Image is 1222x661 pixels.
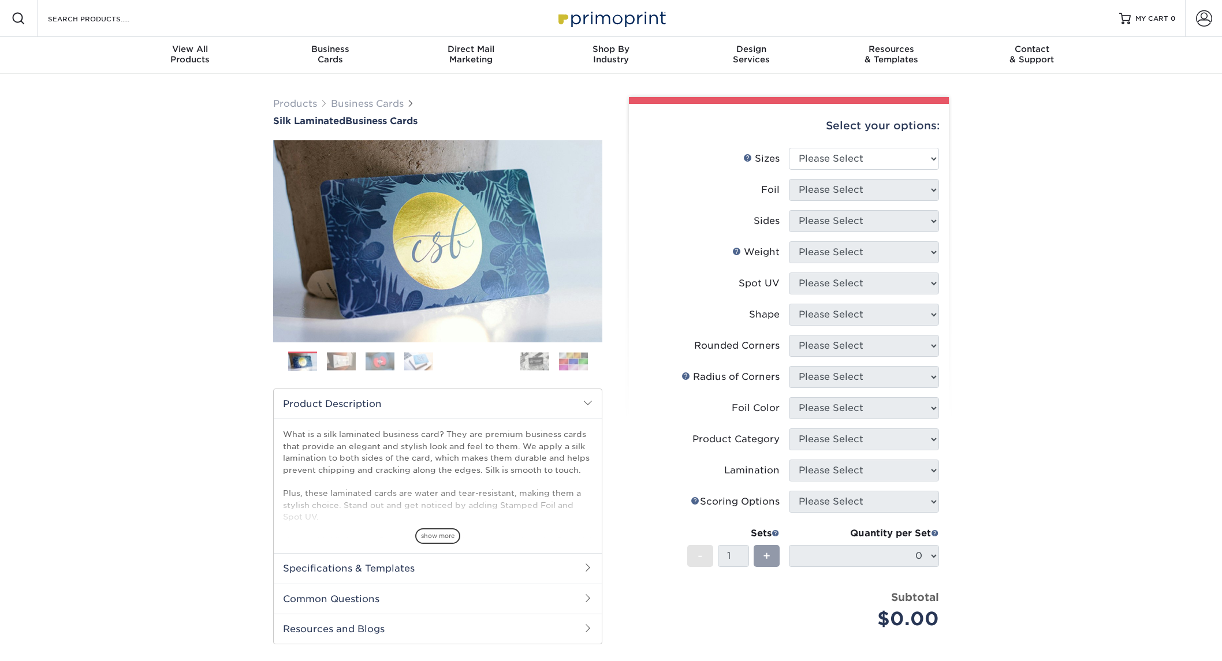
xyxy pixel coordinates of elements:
img: Business Cards 03 [366,352,394,370]
div: Services [681,44,821,65]
div: & Templates [821,44,962,65]
div: Foil Color [732,401,780,415]
div: $0.00 [798,605,939,633]
span: 0 [1171,14,1176,23]
h2: Specifications & Templates [274,553,602,583]
img: Business Cards 04 [404,352,433,370]
div: Radius of Corners [681,370,780,384]
img: Business Cards 02 [327,352,356,370]
span: Shop By [541,44,681,54]
div: Weight [732,245,780,259]
div: Select your options: [638,104,940,148]
span: + [763,547,770,565]
div: Spot UV [739,277,780,290]
div: Scoring Options [691,495,780,509]
div: Lamination [724,464,780,477]
span: show more [415,528,460,544]
div: Industry [541,44,681,65]
div: & Support [962,44,1102,65]
a: Contact& Support [962,37,1102,74]
a: Business Cards [331,98,404,109]
span: MY CART [1135,14,1168,24]
img: Business Cards 06 [482,347,511,376]
a: View AllProducts [120,37,260,74]
img: Business Cards 08 [559,352,588,370]
input: SEARCH PRODUCTS..... [47,12,159,25]
span: Business [260,44,401,54]
a: DesignServices [681,37,821,74]
span: View All [120,44,260,54]
div: Products [120,44,260,65]
h2: Product Description [274,389,602,419]
a: Products [273,98,317,109]
p: What is a silk laminated business card? They are premium business cards that provide an elegant a... [283,428,593,617]
div: Sets [687,526,780,540]
div: Foil [761,183,780,197]
div: Sides [754,214,780,228]
img: Business Cards 05 [443,347,472,376]
a: Resources& Templates [821,37,962,74]
div: Quantity per Set [789,526,939,540]
div: Rounded Corners [694,339,780,353]
img: Silk Laminated 01 [273,77,602,406]
h2: Resources and Blogs [274,614,602,644]
span: - [698,547,703,565]
img: Business Cards 07 [520,352,549,370]
span: Silk Laminated [273,115,345,126]
div: Marketing [401,44,541,65]
a: BusinessCards [260,37,401,74]
div: Shape [749,308,780,322]
div: Product Category [692,432,780,446]
h1: Business Cards [273,115,602,126]
a: Shop ByIndustry [541,37,681,74]
span: Direct Mail [401,44,541,54]
div: Cards [260,44,401,65]
div: Sizes [743,152,780,166]
span: Contact [962,44,1102,54]
img: Primoprint [553,6,669,31]
h2: Common Questions [274,584,602,614]
img: Business Cards 01 [288,348,317,376]
strong: Subtotal [891,591,939,603]
a: Direct MailMarketing [401,37,541,74]
span: Resources [821,44,962,54]
a: Silk LaminatedBusiness Cards [273,115,602,126]
span: Design [681,44,821,54]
